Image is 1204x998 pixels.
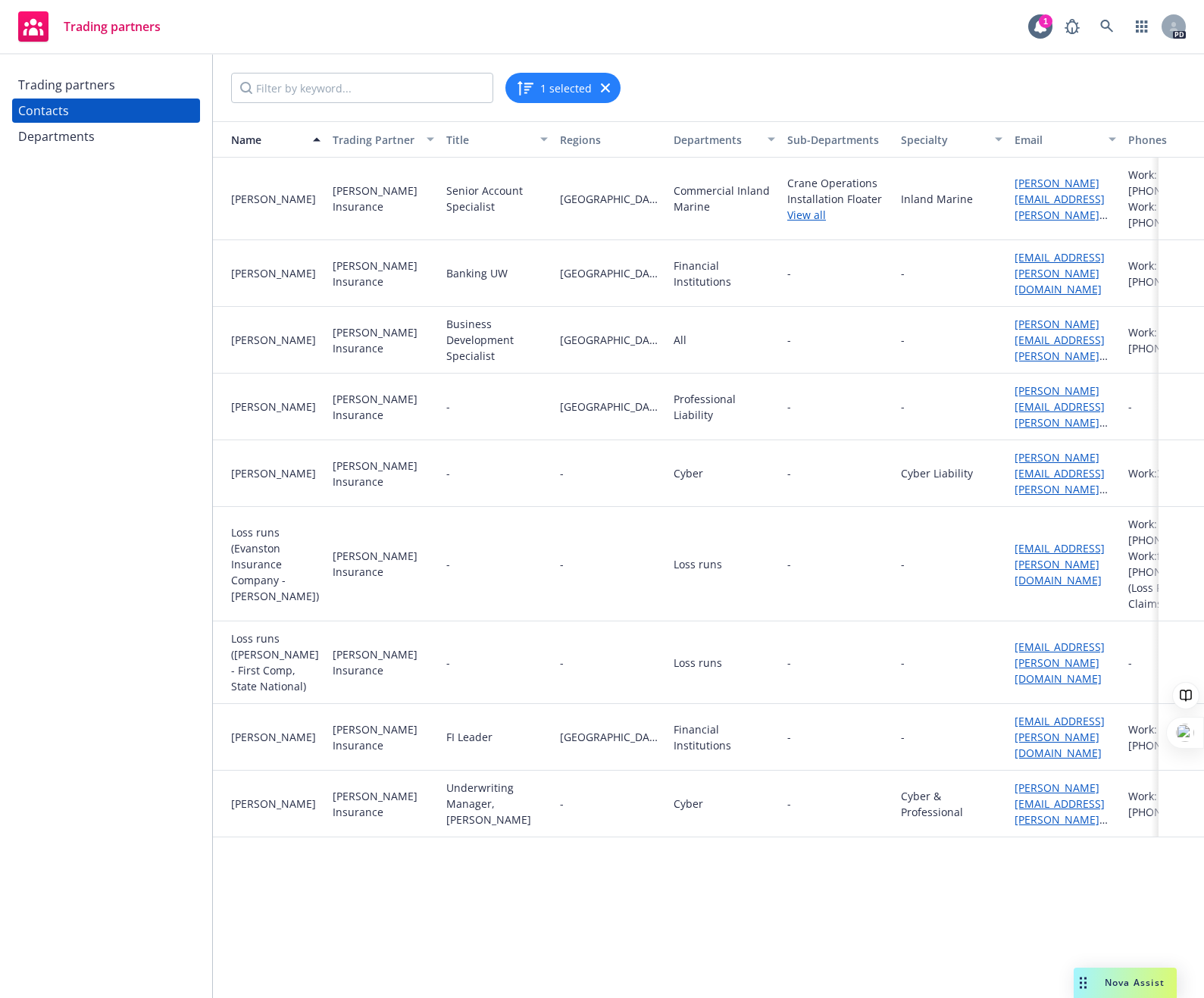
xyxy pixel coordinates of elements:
div: Cyber [674,465,703,481]
div: [PERSON_NAME] [231,191,321,207]
div: Email [1015,132,1099,148]
span: - [560,655,661,671]
span: - [560,796,661,812]
div: - [1128,655,1132,671]
span: - [787,265,791,281]
a: [PERSON_NAME][EMAIL_ADDRESS][PERSON_NAME][PERSON_NAME][DOMAIN_NAME] [1015,383,1105,461]
a: [PERSON_NAME][EMAIL_ADDRESS][PERSON_NAME][PERSON_NAME][DOMAIN_NAME] [1015,450,1105,528]
span: [GEOGRAPHIC_DATA][US_STATE] [560,265,661,281]
span: - [787,796,791,812]
div: - [446,399,450,415]
button: Nova Assist [1074,968,1177,998]
a: [PERSON_NAME][EMAIL_ADDRESS][PERSON_NAME][PERSON_NAME][DOMAIN_NAME] [1015,176,1105,254]
div: - [446,556,450,572]
div: [PERSON_NAME] Insurance [333,391,434,423]
a: [EMAIL_ADDRESS][PERSON_NAME][DOMAIN_NAME] [1015,250,1105,296]
div: Cyber & Professional [901,788,1002,820]
div: Regions [560,132,661,148]
a: Report a Bug [1057,11,1087,42]
div: [PERSON_NAME] [231,796,321,812]
div: Professional Liability [674,391,775,423]
input: Filter by keyword... [231,73,493,103]
div: Loss runs (Evanston Insurance Company - [PERSON_NAME]) [231,524,321,604]
span: - [787,655,791,671]
div: - [901,655,905,671]
div: - [901,332,905,348]
button: Trading Partner [327,121,440,158]
div: [PERSON_NAME] [231,399,321,415]
div: Banking UW [446,265,508,281]
div: Trading Partner [333,132,417,148]
button: 1 selected [516,79,592,97]
div: FI Leader [446,729,493,745]
div: - [901,556,905,572]
div: [PERSON_NAME] Insurance [333,258,434,289]
div: Commercial Inland Marine [674,183,775,214]
span: Trading partners [64,20,161,33]
a: [PERSON_NAME][EMAIL_ADDRESS][PERSON_NAME][PERSON_NAME][DOMAIN_NAME] [1015,781,1105,859]
div: - [901,265,905,281]
div: Title [446,132,531,148]
div: - [446,655,450,671]
div: [PERSON_NAME] Insurance [333,183,434,214]
div: Business Development Specialist [446,316,548,364]
a: Search [1092,11,1122,42]
a: View all [787,207,889,223]
span: - [560,465,661,481]
a: Contacts [12,99,200,123]
div: Financial Institutions [674,258,775,289]
div: [PERSON_NAME] Insurance [333,788,434,820]
span: Crane Operations [787,175,889,191]
div: Inland Marine [901,191,973,207]
div: [PERSON_NAME] Insurance [333,646,434,678]
span: - [787,465,791,481]
div: [PERSON_NAME] Insurance [333,458,434,490]
span: - [560,556,661,572]
div: - [446,465,450,481]
div: [PERSON_NAME] [231,729,321,745]
div: Departments [18,124,95,149]
div: Trading partners [18,73,115,97]
div: Financial Institutions [674,721,775,753]
div: Loss runs ([PERSON_NAME] - First Comp, State National) [231,630,321,694]
span: - [787,556,791,572]
div: Cyber Liability [901,465,973,481]
div: Loss runs [674,556,722,572]
a: Departments [12,124,200,149]
div: Name [219,132,304,148]
button: Title [440,121,554,158]
div: [PERSON_NAME] [231,465,321,481]
div: Underwriting Manager, [PERSON_NAME] [446,780,548,827]
span: - [787,332,889,348]
div: Specialty [901,132,986,148]
span: [GEOGRAPHIC_DATA][US_STATE] [560,729,661,745]
a: [EMAIL_ADDRESS][PERSON_NAME][DOMAIN_NAME] [1015,541,1105,587]
button: Name [213,121,327,158]
div: Senior Account Specialist [446,183,548,214]
div: All [674,332,686,348]
div: - [1128,399,1132,415]
a: [EMAIL_ADDRESS][PERSON_NAME][DOMAIN_NAME] [1015,714,1105,760]
span: - [787,399,791,415]
div: - [901,399,905,415]
a: [PERSON_NAME][EMAIL_ADDRESS][PERSON_NAME][PERSON_NAME][DOMAIN_NAME] [1015,317,1105,395]
div: Sub-Departments [787,132,889,148]
div: Departments [674,132,758,148]
div: Loss runs [674,655,722,671]
span: - [787,729,791,745]
a: Trading partners [12,73,200,97]
div: [PERSON_NAME] Insurance [333,721,434,753]
div: Drag to move [1074,968,1093,998]
button: Departments [668,121,781,158]
div: - [901,729,905,745]
a: [EMAIL_ADDRESS][PERSON_NAME][DOMAIN_NAME] [1015,640,1105,686]
a: Switch app [1127,11,1157,42]
div: Contacts [18,99,69,123]
span: Installation Floater [787,191,889,207]
span: [GEOGRAPHIC_DATA][US_STATE] [560,332,661,348]
span: [GEOGRAPHIC_DATA][US_STATE] [560,191,661,207]
button: Regions [554,121,668,158]
span: Nova Assist [1105,976,1165,989]
div: [PERSON_NAME] Insurance [333,548,434,580]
